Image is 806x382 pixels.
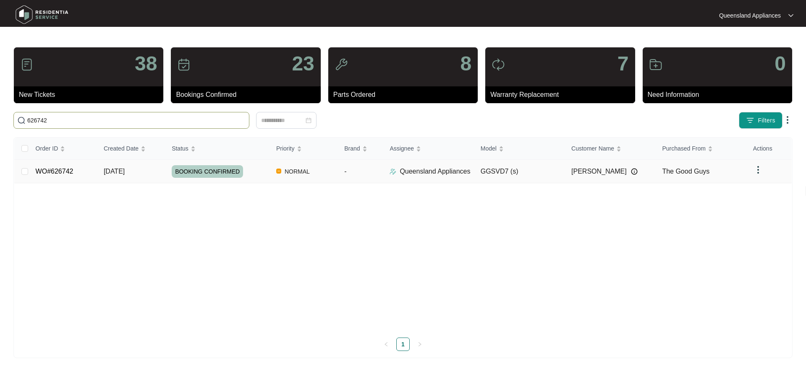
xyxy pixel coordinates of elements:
span: left [384,342,389,347]
img: residentia service logo [13,2,71,27]
p: Bookings Confirmed [176,90,320,100]
p: Warranty Replacement [490,90,635,100]
span: Status [172,144,188,153]
span: Priority [276,144,295,153]
li: Previous Page [379,338,393,351]
img: search-icon [17,116,26,125]
p: 8 [460,54,471,74]
span: Assignee [390,144,414,153]
li: 1 [396,338,410,351]
p: 7 [618,54,629,74]
button: left [379,338,393,351]
th: Actions [746,138,792,160]
span: [DATE] [104,168,125,175]
p: 38 [135,54,157,74]
img: filter icon [746,116,754,125]
p: Parts Ordered [333,90,478,100]
span: NORMAL [281,166,313,177]
span: right [417,342,422,347]
span: Order ID [36,144,58,153]
span: The Good Guys [662,168,709,175]
img: Info icon [631,168,638,175]
p: Need Information [648,90,792,100]
th: Purchased From [655,138,746,160]
span: Filters [758,116,775,125]
img: dropdown arrow [753,165,763,175]
p: Queensland Appliances [719,11,781,20]
th: Status [165,138,270,160]
a: WO#626742 [36,168,73,175]
span: Brand [344,144,360,153]
p: 23 [292,54,314,74]
p: 0 [775,54,786,74]
th: Created Date [97,138,165,160]
span: Purchased From [662,144,705,153]
img: Assigner Icon [390,168,396,175]
td: GGSVD7 (s) [474,160,565,183]
img: dropdown arrow [782,115,793,125]
img: icon [177,58,191,71]
span: Customer Name [571,144,614,153]
a: 1 [397,338,409,351]
span: Model [481,144,497,153]
li: Next Page [413,338,427,351]
th: Brand [338,138,383,160]
img: icon [335,58,348,71]
img: icon [20,58,34,71]
th: Customer Name [565,138,655,160]
span: [PERSON_NAME] [571,166,627,177]
img: dropdown arrow [788,13,793,18]
p: New Tickets [19,90,163,100]
input: Search by Order Id, Assignee Name, Customer Name, Brand and Model [27,116,246,125]
th: Assignee [383,138,474,160]
button: right [413,338,427,351]
th: Priority [270,138,338,160]
span: - [344,168,346,175]
button: filter iconFilters [739,112,782,129]
img: icon [492,58,505,71]
span: Created Date [104,144,139,153]
th: Order ID [29,138,97,160]
th: Model [474,138,565,160]
img: icon [649,58,662,71]
span: BOOKING CONFIRMED [172,165,243,178]
img: Vercel Logo [276,169,281,174]
p: Queensland Appliances [400,166,470,177]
